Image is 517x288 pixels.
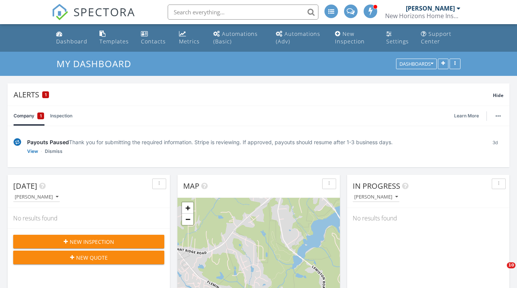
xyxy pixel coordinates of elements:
[486,138,503,155] div: 3d
[168,5,318,20] input: Search everything...
[73,4,135,20] span: SPECTORA
[13,192,60,202] button: [PERSON_NAME]
[52,4,68,20] img: The Best Home Inspection Software - Spectora
[273,27,326,49] a: Automations (Advanced)
[276,30,320,45] div: Automations (Adv)
[183,181,199,191] span: Map
[335,30,365,45] div: New Inspection
[507,262,515,268] span: 10
[347,208,509,228] div: No results found
[45,92,47,97] span: 1
[353,181,400,191] span: In Progress
[27,148,38,155] a: View
[45,148,63,155] a: Dismiss
[176,27,205,49] a: Metrics
[96,27,132,49] a: Templates
[421,30,451,45] div: Support Center
[182,214,193,225] a: Zoom out
[354,194,398,200] div: [PERSON_NAME]
[491,262,509,280] iframe: Intercom live chat
[53,27,90,49] a: Dashboard
[52,10,135,26] a: SPECTORA
[496,115,501,117] img: ellipsis-632cfdd7c38ec3a7d453.svg
[179,38,200,45] div: Metrics
[406,5,455,12] div: [PERSON_NAME]
[70,238,114,246] span: New Inspection
[99,38,129,45] div: Templates
[27,138,480,146] div: Thank you for submitting the required information. Stripe is reviewing. If approved, payouts shou...
[493,92,503,99] span: Hide
[210,27,267,49] a: Automations (Basic)
[76,254,108,262] span: New Quote
[13,251,164,264] button: New Quote
[8,208,170,228] div: No results found
[418,27,464,49] a: Support Center
[13,235,164,248] button: New Inspection
[454,112,483,120] a: Learn More
[138,27,170,49] a: Contacts
[385,12,460,20] div: New Horizons Home Inspections
[182,202,193,214] a: Zoom in
[399,62,433,67] div: Dashboards
[57,57,138,70] a: My Dashboard
[14,138,21,146] img: under-review-2fe708636b114a7f4b8d.svg
[353,192,399,202] button: [PERSON_NAME]
[50,106,72,126] a: Inspection
[27,139,69,145] span: Payouts Paused
[141,38,166,45] div: Contacts
[332,27,377,49] a: New Inspection
[396,59,437,69] button: Dashboards
[383,27,412,49] a: Settings
[213,30,258,45] div: Automations (Basic)
[13,181,37,191] span: [DATE]
[386,38,409,45] div: Settings
[15,194,58,200] div: [PERSON_NAME]
[14,106,44,126] a: Company
[14,89,493,100] div: Alerts
[40,112,42,120] span: 1
[56,38,87,45] div: Dashboard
